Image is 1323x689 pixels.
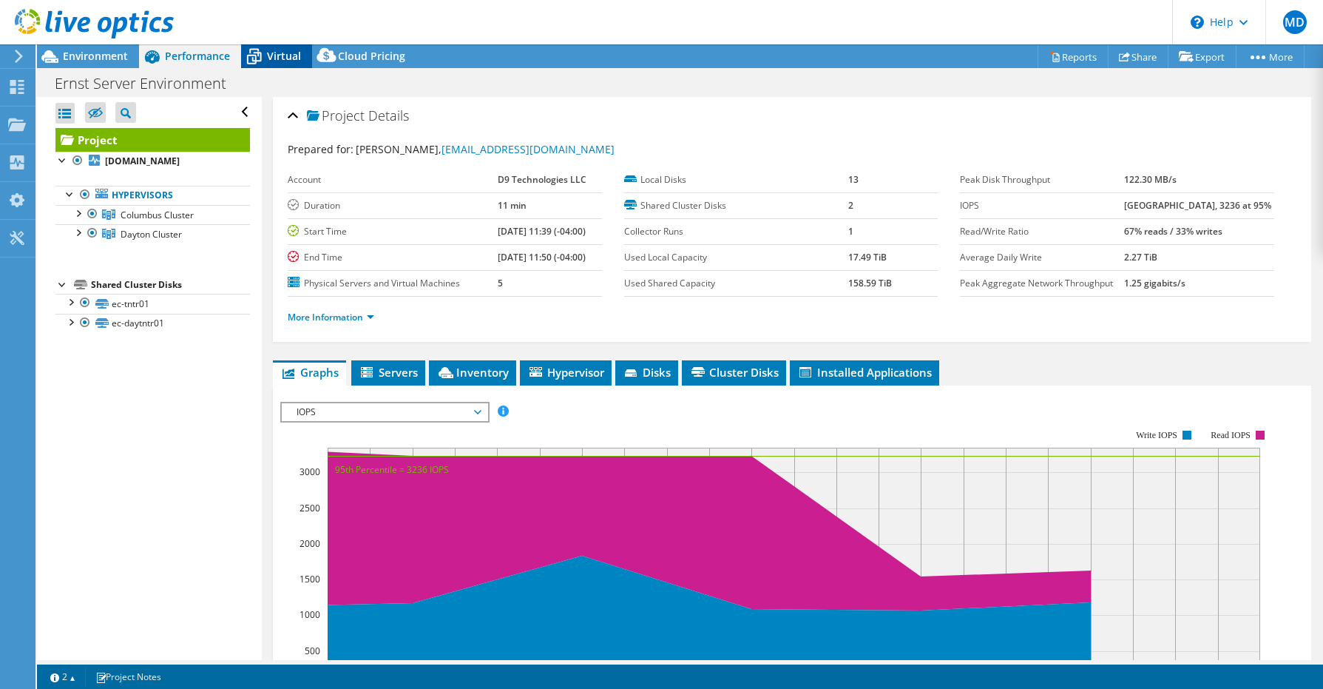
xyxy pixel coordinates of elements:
span: Project [307,109,365,124]
b: 11 min [498,199,527,212]
b: 13 [848,173,859,186]
span: Environment [63,49,128,63]
b: [DOMAIN_NAME] [105,155,180,167]
a: Columbus Cluster [55,205,250,224]
label: Duration [288,198,498,213]
span: Cloud Pricing [338,49,405,63]
span: Virtual [267,49,301,63]
b: 158.59 TiB [848,277,892,289]
label: Peak Aggregate Network Throughput [960,276,1123,291]
text: 500 [305,645,320,657]
b: 1 [848,225,853,238]
label: Start Time [288,224,498,239]
b: [GEOGRAPHIC_DATA], 3236 at 95% [1124,199,1271,212]
span: Disks [623,365,671,380]
span: IOPS [289,403,479,421]
text: 1000 [300,608,320,621]
span: Hypervisor [527,365,604,380]
a: [EMAIL_ADDRESS][DOMAIN_NAME] [441,142,615,156]
a: Share [1108,45,1168,68]
text: 95th Percentile = 3236 IOPS [335,463,449,476]
svg: \n [1191,16,1204,29]
a: Project [55,128,250,152]
h1: Ernst Server Environment [48,75,249,92]
b: 122.30 MB/s [1124,173,1177,186]
a: ec-daytntr01 [55,314,250,333]
b: 67% reads / 33% writes [1124,225,1222,238]
b: [DATE] 11:50 (-04:00) [498,251,586,263]
a: Project Notes [85,668,172,686]
span: Installed Applications [797,365,932,380]
a: Dayton Cluster [55,224,250,243]
a: [DOMAIN_NAME] [55,152,250,171]
span: Dayton Cluster [121,228,182,241]
label: Shared Cluster Disks [624,198,849,213]
span: Performance [165,49,230,63]
span: Cluster Disks [689,365,779,380]
span: Servers [359,365,418,380]
span: [PERSON_NAME], [356,142,615,156]
b: D9 Technologies LLC [498,173,586,186]
span: Inventory [436,365,509,380]
text: 3000 [300,466,320,478]
text: Write IOPS [1136,430,1177,440]
label: Physical Servers and Virtual Machines [288,276,498,291]
a: More Information [288,311,374,323]
b: 5 [498,277,503,289]
label: IOPS [960,198,1123,213]
label: Collector Runs [624,224,849,239]
label: Average Daily Write [960,250,1123,265]
label: Prepared for: [288,142,353,156]
label: Read/Write Ratio [960,224,1123,239]
text: 2000 [300,537,320,550]
span: Details [368,107,409,124]
span: Columbus Cluster [121,209,194,221]
a: Export [1168,45,1236,68]
b: [DATE] 11:39 (-04:00) [498,225,586,238]
label: Peak Disk Throughput [960,172,1123,187]
label: Account [288,172,498,187]
a: More [1236,45,1305,68]
b: 17.49 TiB [848,251,887,263]
a: ec-tntr01 [55,294,250,313]
text: 1500 [300,573,320,585]
text: Read IOPS [1211,430,1251,440]
a: Hypervisors [55,186,250,205]
b: 2.27 TiB [1124,251,1157,263]
b: 2 [848,199,853,212]
label: End Time [288,250,498,265]
text: 2500 [300,502,320,514]
b: 1.25 gigabits/s [1124,277,1185,289]
label: Local Disks [624,172,849,187]
span: MD [1283,10,1307,34]
label: Used Shared Capacity [624,276,849,291]
a: 2 [40,668,86,686]
label: Used Local Capacity [624,250,849,265]
a: Reports [1038,45,1109,68]
div: Shared Cluster Disks [91,276,250,294]
span: Graphs [280,365,339,380]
